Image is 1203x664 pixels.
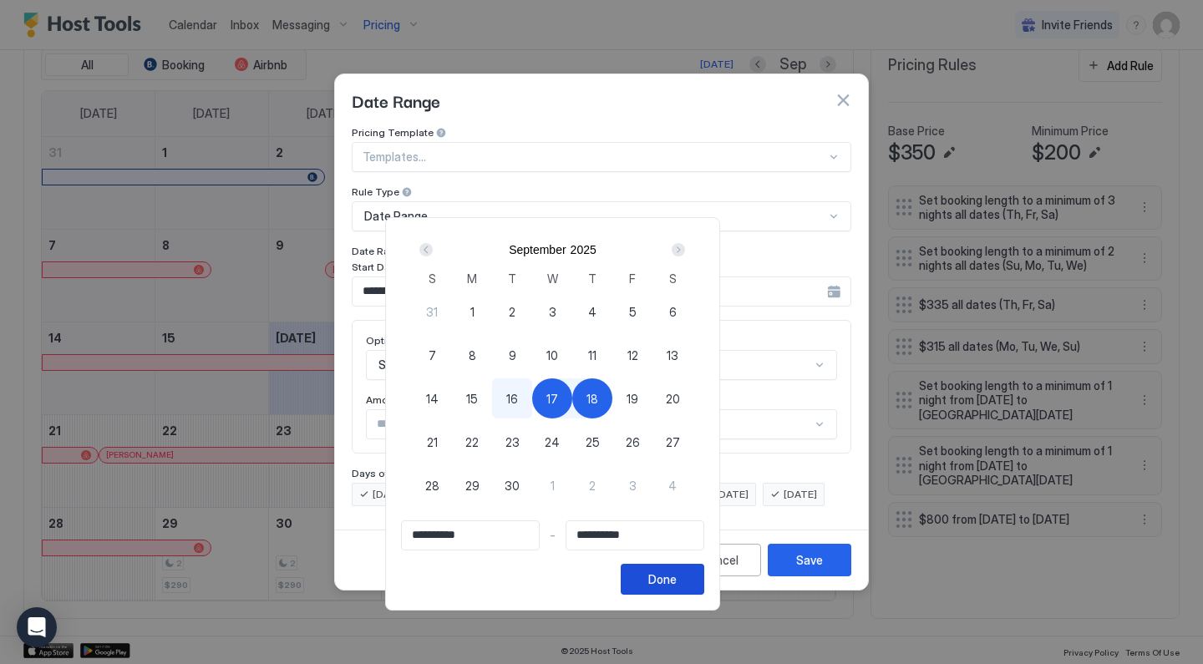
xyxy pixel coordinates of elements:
button: 31 [412,291,452,332]
button: 19 [612,378,652,418]
button: 10 [532,335,572,375]
button: 4 [652,465,693,505]
span: 25 [586,433,600,451]
span: T [508,270,516,287]
span: 7 [429,347,436,364]
span: 16 [506,390,518,408]
span: 21 [427,433,438,451]
span: W [547,270,558,287]
span: 24 [545,433,560,451]
button: 8 [452,335,492,375]
button: 28 [412,465,452,505]
button: 24 [532,422,572,462]
button: 7 [412,335,452,375]
button: 2025 [571,243,596,256]
button: September [509,243,566,256]
button: 26 [612,422,652,462]
span: 28 [425,477,439,494]
button: 2 [492,291,532,332]
span: 6 [669,303,677,321]
span: 23 [505,433,520,451]
button: 4 [572,291,612,332]
span: 3 [629,477,637,494]
input: Input Field [566,521,703,550]
span: 9 [509,347,516,364]
span: - [550,528,556,543]
span: M [467,270,477,287]
span: 2 [509,303,515,321]
span: F [629,270,636,287]
span: 22 [465,433,479,451]
button: 23 [492,422,532,462]
span: 14 [426,390,439,408]
span: 1 [551,477,555,494]
button: 9 [492,335,532,375]
div: Done [648,570,677,588]
span: 1 [470,303,475,321]
button: 22 [452,422,492,462]
button: 30 [492,465,532,505]
span: 4 [588,303,596,321]
button: 11 [572,335,612,375]
div: Open Intercom Messenger [17,607,57,647]
button: Next [666,240,688,260]
span: 11 [588,347,596,364]
span: S [669,270,677,287]
button: 6 [652,291,693,332]
span: 30 [505,477,520,494]
span: 18 [586,390,598,408]
span: 5 [629,303,637,321]
button: 27 [652,422,693,462]
button: 18 [572,378,612,418]
span: 20 [666,390,680,408]
button: 16 [492,378,532,418]
span: 26 [626,433,640,451]
button: 21 [412,422,452,462]
button: 1 [532,465,572,505]
button: 2 [572,465,612,505]
span: 15 [466,390,478,408]
span: 3 [549,303,556,321]
button: 3 [532,291,572,332]
span: 17 [546,390,558,408]
span: T [588,270,596,287]
button: 1 [452,291,492,332]
span: 29 [465,477,480,494]
button: 5 [612,291,652,332]
span: 13 [667,347,678,364]
span: 10 [546,347,558,364]
span: 2 [589,477,596,494]
span: 19 [627,390,638,408]
button: 13 [652,335,693,375]
button: 25 [572,422,612,462]
input: Input Field [402,521,539,550]
button: 15 [452,378,492,418]
button: Prev [416,240,439,260]
span: 27 [666,433,680,451]
button: 3 [612,465,652,505]
button: 20 [652,378,693,418]
button: 29 [452,465,492,505]
span: S [429,270,436,287]
span: 8 [469,347,476,364]
button: 14 [412,378,452,418]
span: 31 [426,303,438,321]
button: 12 [612,335,652,375]
button: Done [621,564,704,595]
button: 17 [532,378,572,418]
span: 4 [668,477,677,494]
span: 12 [627,347,638,364]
